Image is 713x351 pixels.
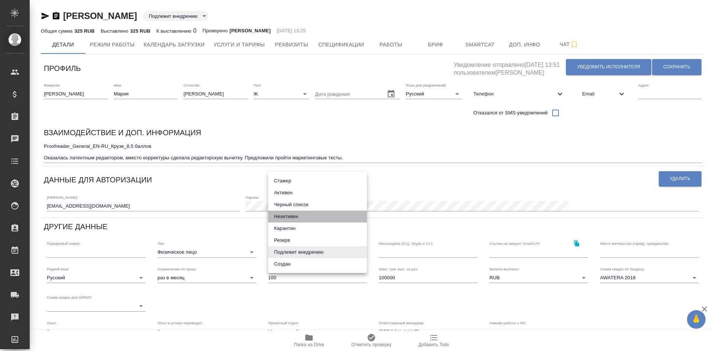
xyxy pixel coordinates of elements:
[268,222,367,234] li: Карантин
[268,187,367,199] li: Активен
[268,175,367,187] li: Стажер
[268,258,367,270] li: Создан
[268,246,367,258] li: Подлежит внедрению
[268,199,367,211] li: Черный список
[268,211,367,222] li: Неактивен
[268,234,367,246] li: Резерв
